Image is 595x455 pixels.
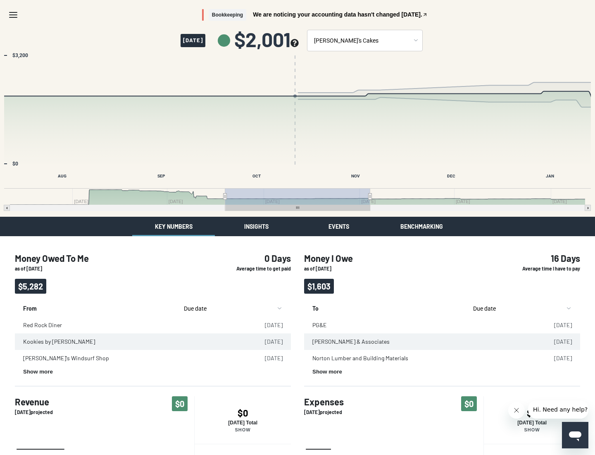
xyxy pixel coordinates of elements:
[508,402,525,419] iframe: Close message
[15,317,245,333] td: Red Rock Diner
[470,300,572,317] button: sort by
[201,253,291,263] h4: 0 Days
[252,174,261,178] text: OCT
[23,300,172,313] p: From
[447,174,455,178] text: DEC
[8,10,18,20] svg: Menu
[58,174,67,178] text: AUG
[484,420,580,426] p: [DATE] Total
[181,34,205,47] span: [DATE]
[195,427,291,432] p: Show
[245,350,291,366] td: [DATE]
[528,400,588,419] iframe: Message from company
[195,407,291,418] h4: $0
[490,265,580,272] p: Average time I have to pay
[304,317,534,333] td: PG&E
[380,217,463,236] button: Benchmarking
[534,317,580,333] td: [DATE]
[304,279,334,294] span: $1,603
[253,12,422,17] span: We are noticing your accounting data hasn't changed [DATE].
[546,174,554,178] text: JAN
[304,253,477,263] h4: Money I Owe
[15,265,188,272] p: as of [DATE]
[234,29,299,49] span: $2,001
[215,217,297,236] button: Insights
[245,317,291,333] td: [DATE]
[245,333,291,350] td: [DATE]
[195,420,291,426] p: [DATE] Total
[12,161,18,167] text: $0
[194,396,291,444] button: $0[DATE] TotalShow
[12,53,28,58] text: $3,200
[15,396,53,407] h4: Revenue
[490,253,580,263] h4: 16 Days
[562,422,588,448] iframe: Button to launch messaging window
[484,427,580,432] p: Show
[15,279,46,294] span: $5,282
[484,407,580,418] h4: $0
[209,9,246,21] span: Bookkeeping
[351,174,360,178] text: NOV
[15,253,188,263] h4: Money Owed To Me
[132,217,215,236] button: Key Numbers
[461,396,477,411] span: $0
[15,409,53,416] p: [DATE] projected
[304,409,344,416] p: [DATE] projected
[304,396,344,407] h4: Expenses
[304,265,477,272] p: as of [DATE]
[157,174,165,178] text: SEP
[534,333,580,350] td: [DATE]
[483,396,580,444] button: $0[DATE] TotalShow
[181,300,283,317] button: sort by
[23,369,53,375] button: Show more
[290,39,299,48] button: see more about your cashflow projection
[15,333,245,350] td: Kookies by [PERSON_NAME]
[297,217,380,236] button: Events
[201,265,291,272] p: Average time to get paid
[202,9,428,21] button: BookkeepingWe are noticing your accounting data hasn't changed [DATE].
[304,333,534,350] td: [PERSON_NAME] & Associates
[304,350,534,366] td: Norton Lumber and Building Materials
[534,350,580,366] td: [DATE]
[312,300,462,313] p: To
[15,350,245,366] td: [PERSON_NAME]'s Windsurf Shop
[172,396,188,411] span: $0
[312,369,342,375] button: Show more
